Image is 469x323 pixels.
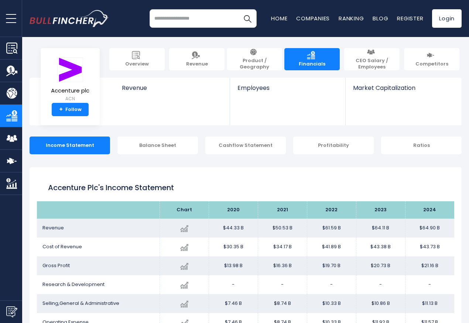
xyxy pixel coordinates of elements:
[258,219,307,238] td: $50.53 B
[348,58,396,70] span: CEO Salary / Employees
[30,10,109,27] a: Go to homepage
[209,201,258,219] th: 2020
[405,294,454,313] td: $11.13 B
[284,48,340,70] a: Financials
[30,10,109,27] img: bullfincher logo
[415,61,448,67] span: Competitors
[405,275,454,294] td: -
[405,238,454,256] td: $43.73 B
[258,256,307,275] td: $16.36 B
[42,262,70,269] span: Gross Profit
[186,61,208,67] span: Revenue
[405,219,454,238] td: $64.90 B
[230,58,278,70] span: Product / Geography
[339,14,364,22] a: Ranking
[48,182,443,193] h1: Accenture plc's Income Statement
[209,238,258,256] td: $30.35 B
[296,14,330,22] a: Companies
[405,201,454,219] th: 2024
[109,48,165,70] a: Overview
[356,294,405,313] td: $10.86 B
[125,61,149,67] span: Overview
[117,137,198,154] div: Balance Sheet
[209,256,258,275] td: $13.98 B
[209,294,258,313] td: $7.46 B
[238,9,257,28] button: Search
[307,256,356,275] td: $19.70 B
[230,78,345,104] a: Employees
[42,243,82,250] span: Cost of Revenue
[237,84,338,91] span: Employees
[114,78,230,104] a: Revenue
[59,106,63,113] strong: +
[299,61,325,67] span: Financials
[293,137,374,154] div: Profitability
[356,275,405,294] td: -
[42,300,119,307] span: Selling,General & Administrative
[160,201,209,219] th: Chart
[353,84,453,91] span: Market Capitalization
[405,256,454,275] td: $21.16 B
[346,78,461,104] a: Market Capitalization
[307,275,356,294] td: -
[51,57,90,103] a: Accenture plc ACN
[209,219,258,238] td: $44.33 B
[209,275,258,294] td: -
[356,219,405,238] td: $64.11 B
[122,84,223,91] span: Revenue
[397,14,423,22] a: Register
[30,137,110,154] div: Income Statement
[381,137,462,154] div: Ratios
[51,88,89,94] span: Accenture plc
[258,201,307,219] th: 2021
[307,219,356,238] td: $61.59 B
[271,14,287,22] a: Home
[52,103,89,116] a: +Follow
[42,224,64,231] span: Revenue
[307,294,356,313] td: $10.33 B
[432,9,462,28] a: Login
[356,201,405,219] th: 2023
[205,137,286,154] div: Cashflow Statement
[51,95,89,102] small: ACN
[404,48,459,70] a: Competitors
[373,14,388,22] a: Blog
[258,275,307,294] td: -
[169,48,225,70] a: Revenue
[344,48,400,70] a: CEO Salary / Employees
[307,238,356,256] td: $41.89 B
[227,48,282,70] a: Product / Geography
[42,281,105,288] span: Research & Development
[258,238,307,256] td: $34.17 B
[307,201,356,219] th: 2022
[356,256,405,275] td: $20.73 B
[258,294,307,313] td: $8.74 B
[356,238,405,256] td: $43.38 B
